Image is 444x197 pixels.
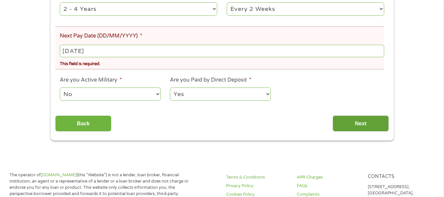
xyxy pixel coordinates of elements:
a: [DOMAIN_NAME] [41,172,77,178]
label: Are you Active Military [60,77,122,84]
input: ---Click Here for Calendar --- [60,45,384,57]
label: Are you Paid by Direct Deposit [170,77,251,84]
div: This field is required. [60,59,384,67]
input: Back [55,115,111,132]
a: Terms & Conditions [226,174,289,181]
label: Next Pay Date (DD/MM/YYYY) [60,33,142,39]
a: Privacy Policy [226,183,289,189]
input: Next [333,115,389,132]
h4: Contacts [368,174,431,180]
a: FAQs [297,183,360,189]
a: APR Charges [297,174,360,181]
